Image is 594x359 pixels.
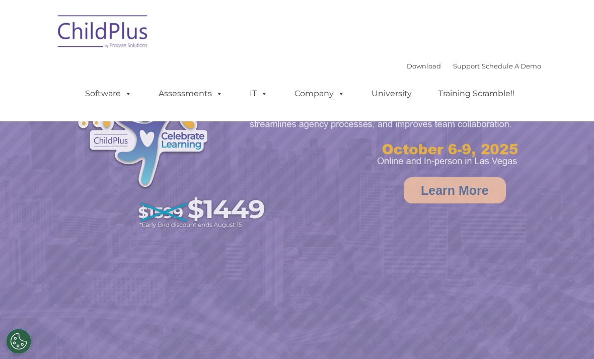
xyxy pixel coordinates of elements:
[148,84,233,104] a: Assessments
[6,329,31,354] button: Cookies Settings
[407,62,541,70] font: |
[361,84,422,104] a: University
[53,8,154,58] img: ChildPlus by Procare Solutions
[404,177,506,203] a: Learn More
[482,62,541,70] a: Schedule A Demo
[453,62,480,70] a: Support
[407,62,441,70] a: Download
[240,84,278,104] a: IT
[75,84,142,104] a: Software
[284,84,355,104] a: Company
[428,84,525,104] a: Training Scramble!!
